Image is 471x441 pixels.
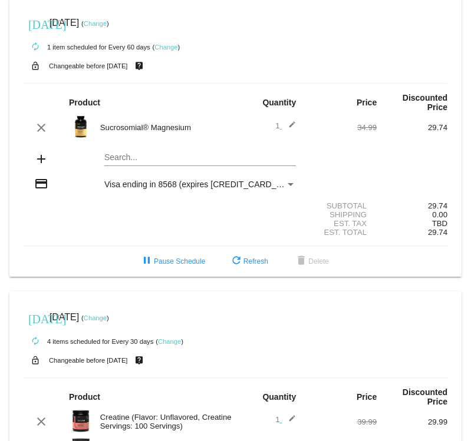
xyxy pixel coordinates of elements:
span: 1 [275,415,296,424]
div: 29.99 [377,417,447,426]
span: Pause Schedule [140,257,205,266]
mat-icon: lock_open [28,353,42,368]
mat-icon: [DATE] [28,311,42,325]
div: 29.74 [377,123,447,132]
img: magnesium-carousel-1.png [69,115,93,138]
div: Est. Tax [306,219,377,228]
div: Subtotal [306,201,377,210]
div: Est. Total [306,228,377,237]
button: Pause Schedule [130,251,215,272]
small: ( ) [156,338,183,345]
div: 34.99 [306,123,377,132]
small: ( ) [81,20,109,27]
a: Change [84,314,107,321]
span: Visa ending in 8568 (expires [CREDIT_CARD_DATA]) [104,180,302,189]
mat-icon: autorenew [28,40,42,54]
small: Changeable before [DATE] [49,62,128,69]
div: Shipping [306,210,377,219]
a: Change [84,20,107,27]
input: Search... [104,153,296,163]
mat-icon: clear [34,121,48,135]
strong: Price [357,98,377,107]
div: Creatine (Flavor: Unflavored, Creatine Servings: 100 Servings) [94,413,236,430]
mat-icon: lock_open [28,58,42,74]
strong: Quantity [262,392,296,402]
strong: Product [69,98,100,107]
span: Delete [294,257,329,266]
mat-icon: pause [140,254,154,268]
mat-icon: credit_card [34,177,48,191]
span: 0.00 [432,210,447,219]
a: Change [154,44,177,51]
mat-icon: add [34,152,48,166]
strong: Quantity [262,98,296,107]
div: 39.99 [306,417,377,426]
small: 4 items scheduled for Every 30 days [24,338,153,345]
mat-icon: live_help [132,353,146,368]
small: ( ) [81,314,109,321]
strong: Discounted Price [403,93,447,112]
span: 29.74 [428,228,447,237]
span: TBD [432,219,447,228]
button: Delete [285,251,338,272]
strong: Product [69,392,100,402]
small: ( ) [153,44,180,51]
small: 1 item scheduled for Every 60 days [24,44,150,51]
mat-icon: autorenew [28,334,42,349]
strong: Price [357,392,377,402]
mat-icon: live_help [132,58,146,74]
small: Changeable before [DATE] [49,357,128,364]
mat-icon: [DATE] [28,16,42,31]
mat-select: Payment Method [104,180,296,189]
div: Sucrosomial® Magnesium [94,123,236,132]
mat-icon: clear [34,415,48,429]
strong: Discounted Price [403,387,447,406]
span: 1 [275,121,296,130]
div: 29.74 [377,201,447,210]
mat-icon: edit [282,415,296,429]
span: Refresh [229,257,268,266]
a: Change [158,338,181,345]
mat-icon: refresh [229,254,243,268]
mat-icon: delete [294,254,308,268]
button: Refresh [220,251,278,272]
mat-icon: edit [282,121,296,135]
img: Image-1-Carousel-Creatine-100S-1000x1000-1.png [69,409,93,433]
